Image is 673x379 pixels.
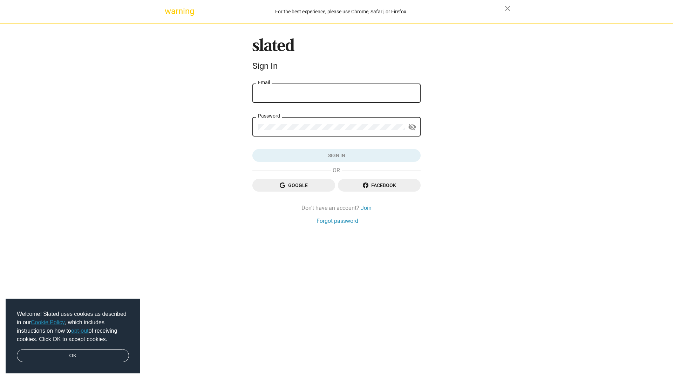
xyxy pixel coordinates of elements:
a: opt-out [71,328,89,334]
div: For the best experience, please use Chrome, Safari, or Firefox. [178,7,505,16]
sl-branding: Sign In [252,38,421,74]
button: Google [252,179,335,192]
div: Sign In [252,61,421,71]
a: Forgot password [317,217,358,225]
mat-icon: close [503,4,512,13]
span: Google [258,179,329,192]
a: Cookie Policy [31,319,65,325]
mat-icon: warning [165,7,173,15]
div: Don't have an account? [252,204,421,212]
span: Welcome! Slated uses cookies as described in our , which includes instructions on how to of recei... [17,310,129,344]
button: Show password [405,120,419,134]
a: dismiss cookie message [17,349,129,363]
span: Facebook [344,179,415,192]
button: Facebook [338,179,421,192]
a: Join [361,204,372,212]
mat-icon: visibility_off [408,122,416,133]
div: cookieconsent [6,299,140,374]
